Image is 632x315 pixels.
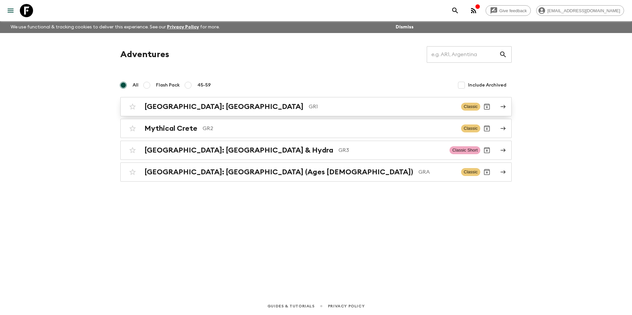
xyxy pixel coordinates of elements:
[197,82,211,88] span: 45-59
[418,168,456,176] p: GRA
[203,124,456,132] p: GR2
[480,165,494,179] button: Archive
[480,100,494,113] button: Archive
[394,22,415,32] button: Dismiss
[496,8,531,13] span: Give feedback
[427,45,499,64] input: e.g. AR1, Argentina
[338,146,444,154] p: GR3
[480,144,494,157] button: Archive
[267,302,315,310] a: Guides & Tutorials
[120,162,512,182] a: [GEOGRAPHIC_DATA]: [GEOGRAPHIC_DATA] (Ages [DEMOGRAPHIC_DATA])GRAClassicArchive
[480,122,494,135] button: Archive
[120,48,169,61] h1: Adventures
[144,146,333,155] h2: [GEOGRAPHIC_DATA]: [GEOGRAPHIC_DATA] & Hydra
[8,21,222,33] p: We use functional & tracking cookies to deliver this experience. See our for more.
[144,168,413,176] h2: [GEOGRAPHIC_DATA]: [GEOGRAPHIC_DATA] (Ages [DEMOGRAPHIC_DATA])
[536,5,624,16] div: [EMAIL_ADDRESS][DOMAIN_NAME]
[120,141,512,160] a: [GEOGRAPHIC_DATA]: [GEOGRAPHIC_DATA] & HydraGR3Classic ShortArchive
[144,124,197,133] h2: Mythical Crete
[328,302,365,310] a: Privacy Policy
[120,97,512,116] a: [GEOGRAPHIC_DATA]: [GEOGRAPHIC_DATA]GR1ClassicArchive
[461,168,480,176] span: Classic
[450,146,480,154] span: Classic Short
[156,82,180,88] span: Flash Pack
[461,103,480,111] span: Classic
[449,4,462,17] button: search adventures
[486,5,531,16] a: Give feedback
[4,4,17,17] button: menu
[133,82,138,88] span: All
[309,103,456,111] p: GR1
[544,8,624,13] span: [EMAIL_ADDRESS][DOMAIN_NAME]
[167,25,199,29] a: Privacy Policy
[461,124,480,132] span: Classic
[144,102,303,111] h2: [GEOGRAPHIC_DATA]: [GEOGRAPHIC_DATA]
[468,82,506,88] span: Include Archived
[120,119,512,138] a: Mythical CreteGR2ClassicArchive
